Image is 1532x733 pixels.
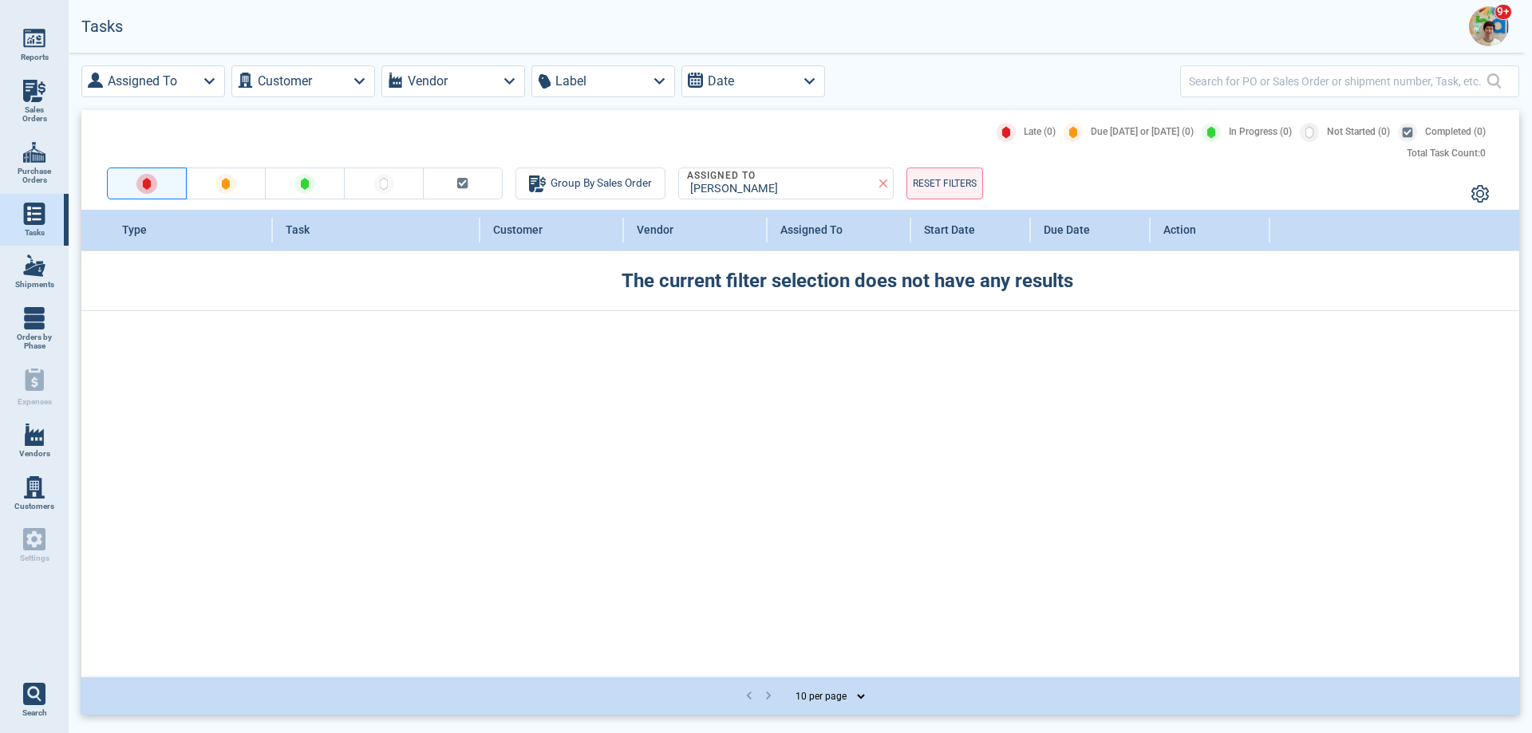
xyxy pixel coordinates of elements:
[22,708,47,718] span: Search
[23,254,45,277] img: menu_icon
[493,223,543,236] span: Customer
[258,70,312,93] label: Customer
[408,70,448,93] label: Vendor
[637,223,673,236] span: Vendor
[15,280,54,290] span: Shipments
[924,223,975,236] span: Start Date
[231,65,375,97] button: Customer
[1425,127,1486,138] span: Completed (0)
[1407,148,1486,160] div: Total Task Count: 0
[1229,127,1292,138] span: In Progress (0)
[13,167,56,185] span: Purchase Orders
[1469,6,1509,46] img: Avatar
[1044,223,1090,236] span: Due Date
[122,223,147,236] span: Type
[23,203,45,225] img: menu_icon
[21,53,49,62] span: Reports
[529,174,652,193] div: Group By Sales Order
[81,65,225,97] button: Assigned To
[23,80,45,102] img: menu_icon
[1327,127,1390,138] span: Not Started (0)
[23,307,45,329] img: menu_icon
[81,18,123,36] h2: Tasks
[19,449,50,459] span: Vendors
[23,141,45,164] img: menu_icon
[23,476,45,499] img: menu_icon
[13,105,56,124] span: Sales Orders
[381,65,525,97] button: Vendor
[740,686,778,707] nav: pagination navigation
[286,223,310,236] span: Task
[555,70,586,93] label: Label
[685,171,757,182] legend: Assigned To
[1091,127,1194,138] span: Due [DATE] or [DATE] (0)
[685,183,880,196] div: [PERSON_NAME]
[1189,69,1487,93] input: Search for PO or Sales Order or shipment number, Task, etc.
[906,167,983,199] button: RESET FILTERS
[108,70,177,93] label: Assigned To
[1024,127,1056,138] span: Late (0)
[14,502,54,511] span: Customers
[13,333,56,351] span: Orders by Phase
[708,70,734,93] label: Date
[23,27,45,49] img: menu_icon
[1163,223,1196,236] span: Action
[681,65,825,97] button: Date
[23,424,45,446] img: menu_icon
[25,228,45,238] span: Tasks
[1494,4,1512,20] span: 9+
[780,223,843,236] span: Assigned To
[531,65,675,97] button: Label
[515,167,665,199] button: Group By Sales Order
